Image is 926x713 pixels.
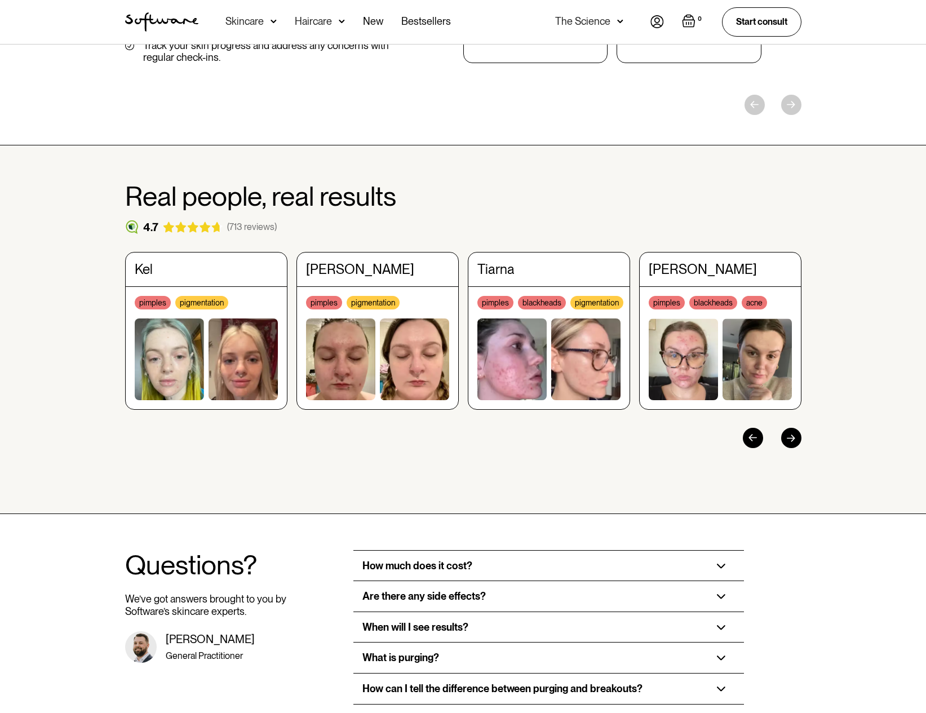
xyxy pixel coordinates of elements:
[362,590,486,603] div: Are there any side effects?
[175,296,228,309] div: pigmentation
[125,220,139,234] img: reviews logo
[125,550,287,580] h2: Questions?
[742,296,767,309] div: acne
[225,16,264,27] div: Skincare
[555,16,610,27] div: The Science
[166,650,255,661] div: General Practitioner
[477,296,513,309] div: pimples
[722,7,801,36] a: Start consult
[347,296,400,309] div: pigmentation
[362,683,643,695] div: How can I tell the difference between purging and breakouts?
[125,12,198,32] img: Software Logo
[362,621,468,634] div: When will I see results?
[570,296,623,309] div: pigmentation
[125,631,157,663] img: Dr, Matt headshot
[362,652,439,664] div: What is purging?
[125,12,198,32] a: home
[125,181,396,211] h2: Real people, real results
[143,220,158,234] div: 4.7
[135,262,153,278] div: Kel
[271,16,277,27] img: arrow down
[689,296,737,309] div: blackheads
[306,296,342,309] div: pimples
[518,296,566,309] div: blackheads
[649,296,685,309] div: pimples
[125,593,287,617] p: We’ve got answers brought to you by Software’s skincare experts.
[362,560,472,572] div: How much does it cost?
[135,296,171,309] div: pimples
[125,220,396,234] a: 4.7(713 reviews)
[695,14,704,24] div: 0
[682,14,704,30] a: Open empty cart
[306,262,414,278] div: [PERSON_NAME]
[227,222,277,232] div: (713 reviews)
[295,16,332,27] div: Haircare
[649,262,757,278] div: [PERSON_NAME]
[143,39,397,64] div: Track your skin progress and address any concerns with regular check-ins.
[166,632,255,646] div: [PERSON_NAME]
[163,222,223,233] img: reviews stars
[339,16,345,27] img: arrow down
[477,262,515,278] div: Tiarna
[617,16,623,27] img: arrow down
